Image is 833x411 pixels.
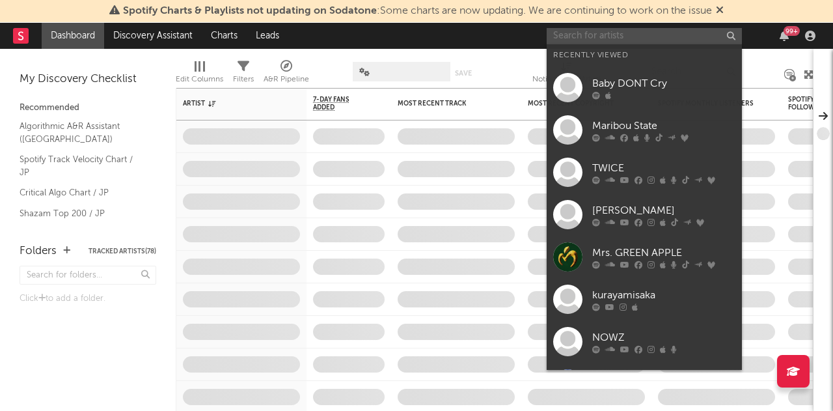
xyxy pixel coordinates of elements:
[247,23,288,49] a: Leads
[547,151,742,193] a: TWICE
[784,26,800,36] div: 99 +
[547,278,742,320] a: kurayamisaka
[264,72,309,87] div: A&R Pipeline
[20,152,143,179] a: Spotify Track Velocity Chart / JP
[592,76,735,92] div: Baby DONT Cry
[20,206,143,221] a: Shazam Top 200 / JP
[532,72,601,87] div: Notifications (Artist)
[20,72,156,87] div: My Discovery Checklist
[20,119,143,146] a: Algorithmic A&R Assistant ([GEOGRAPHIC_DATA])
[547,320,742,363] a: NOWZ
[528,100,625,107] div: Most Recent Copyright
[176,55,223,93] div: Edit Columns
[455,70,472,77] button: Save
[592,246,735,261] div: Mrs. GREEN APPLE
[183,100,280,107] div: Artist
[716,6,724,16] span: Dismiss
[592,203,735,219] div: [PERSON_NAME]
[592,288,735,304] div: kurayamisaka
[89,248,156,255] button: Tracked Artists(78)
[547,363,742,405] a: [PERSON_NAME]
[20,186,143,200] a: Critical Algo Chart / JP
[780,31,789,41] button: 99+
[42,23,104,49] a: Dashboard
[592,119,735,134] div: Maribou State
[20,291,156,307] div: Click to add a folder.
[592,161,735,177] div: TWICE
[547,66,742,109] a: Baby DONT Cry
[233,55,254,93] div: Filters
[123,6,377,16] span: Spotify Charts & Playlists not updating on Sodatone
[176,72,223,87] div: Edit Columns
[547,28,742,44] input: Search for artists
[532,55,601,93] div: Notifications (Artist)
[20,244,57,259] div: Folders
[202,23,247,49] a: Charts
[20,266,156,285] input: Search for folders...
[313,96,365,111] span: 7-Day Fans Added
[233,72,254,87] div: Filters
[553,48,735,63] div: Recently Viewed
[20,100,156,116] div: Recommended
[547,193,742,236] a: [PERSON_NAME]
[592,330,735,346] div: NOWZ
[547,236,742,278] a: Mrs. GREEN APPLE
[104,23,202,49] a: Discovery Assistant
[398,100,495,107] div: Most Recent Track
[264,55,309,93] div: A&R Pipeline
[123,6,712,16] span: : Some charts are now updating. We are continuing to work on the issue
[547,109,742,151] a: Maribou State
